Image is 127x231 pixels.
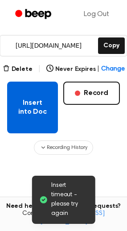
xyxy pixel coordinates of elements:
span: | [38,64,41,74]
span: Recording History [47,144,87,152]
span: Contact us [5,210,122,226]
button: Recording History [34,140,93,155]
span: Insert timeout - please try again [51,181,88,219]
span: Change [101,65,124,74]
a: Log Out [75,4,118,25]
a: [EMAIL_ADDRESS][DOMAIN_NAME] [40,210,105,225]
a: Beep [9,6,59,23]
button: Record [63,82,120,105]
button: Never Expires|Change [46,65,125,74]
button: Copy [98,37,124,54]
span: | [97,65,99,74]
button: Delete [3,65,33,74]
button: Insert into Doc [7,82,58,133]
